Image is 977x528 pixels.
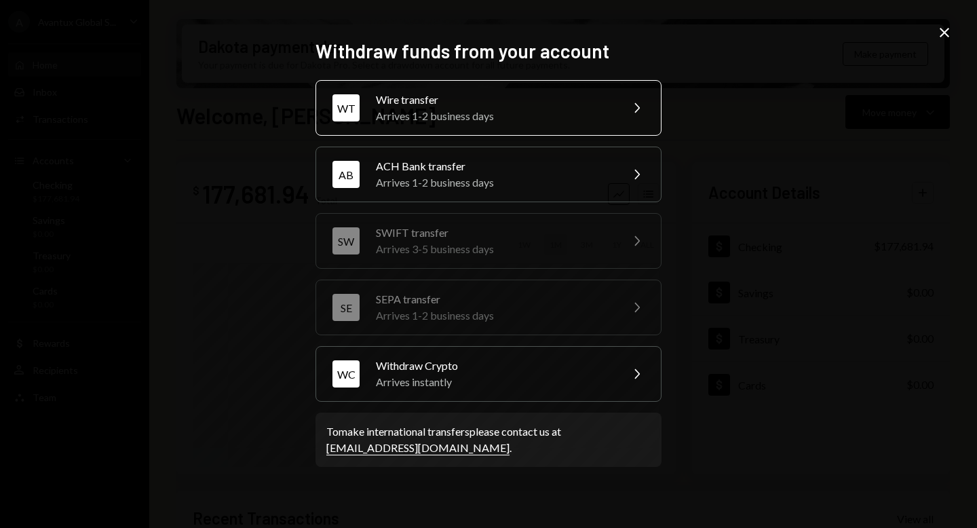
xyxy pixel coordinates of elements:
div: Arrives instantly [376,374,612,390]
div: Withdraw Crypto [376,358,612,374]
div: SEPA transfer [376,291,612,307]
button: WCWithdraw CryptoArrives instantly [315,346,662,402]
div: AB [332,161,360,188]
h2: Withdraw funds from your account [315,38,662,64]
div: ACH Bank transfer [376,158,612,174]
button: ABACH Bank transferArrives 1-2 business days [315,147,662,202]
div: WT [332,94,360,121]
div: To make international transfers please contact us at . [326,423,651,456]
div: WC [332,360,360,388]
div: Arrives 1-2 business days [376,108,612,124]
button: SWSWIFT transferArrives 3-5 business days [315,213,662,269]
div: Arrives 1-2 business days [376,174,612,191]
a: [EMAIL_ADDRESS][DOMAIN_NAME] [326,441,510,455]
button: SESEPA transferArrives 1-2 business days [315,280,662,335]
div: Arrives 1-2 business days [376,307,612,324]
div: Arrives 3-5 business days [376,241,612,257]
div: SWIFT transfer [376,225,612,241]
div: Wire transfer [376,92,612,108]
div: SE [332,294,360,321]
button: WTWire transferArrives 1-2 business days [315,80,662,136]
div: SW [332,227,360,254]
